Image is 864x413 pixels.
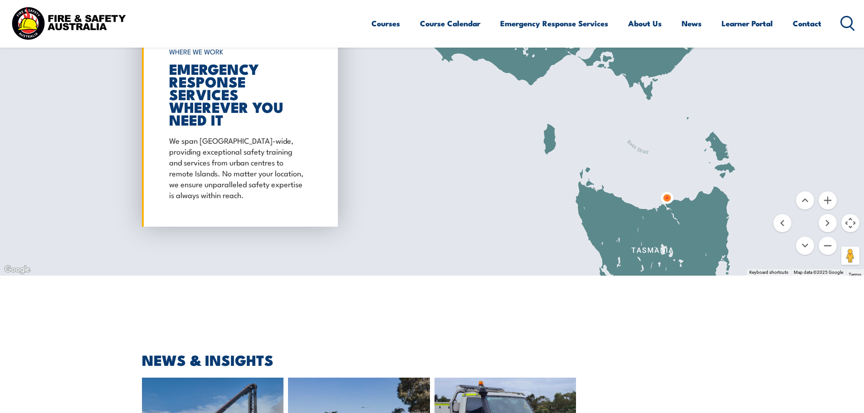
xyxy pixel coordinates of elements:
h2: EMERGENCY RESPONSE SERVICES WHEREVER YOU NEED IT [169,62,306,126]
button: Zoom in [819,191,837,209]
button: Zoom out [819,237,837,255]
a: Learner Portal [722,11,773,35]
button: Keyboard shortcuts [749,269,788,276]
a: News [682,11,702,35]
a: Open this area in Google Maps (opens a new window) [2,264,32,276]
img: Google [2,264,32,276]
a: Course Calendar [420,11,480,35]
span: Map data ©2025 Google [794,270,843,275]
button: Move left [773,214,791,232]
h2: NEWS & INSIGHTS [142,353,722,366]
a: Emergency Response Services [500,11,608,35]
button: Drag Pegman onto the map to open Street View [841,247,859,265]
button: Move up [796,191,814,209]
a: Contact [793,11,821,35]
a: About Us [628,11,662,35]
h6: WHERE WE WORK [169,44,306,60]
a: Courses [371,11,400,35]
p: We span [GEOGRAPHIC_DATA]-wide, providing exceptional safety training and services from urban cen... [169,135,306,200]
button: Move right [819,214,837,232]
button: Move down [796,237,814,255]
a: Terms (opens in new tab) [849,272,861,277]
button: Map camera controls [841,214,859,232]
